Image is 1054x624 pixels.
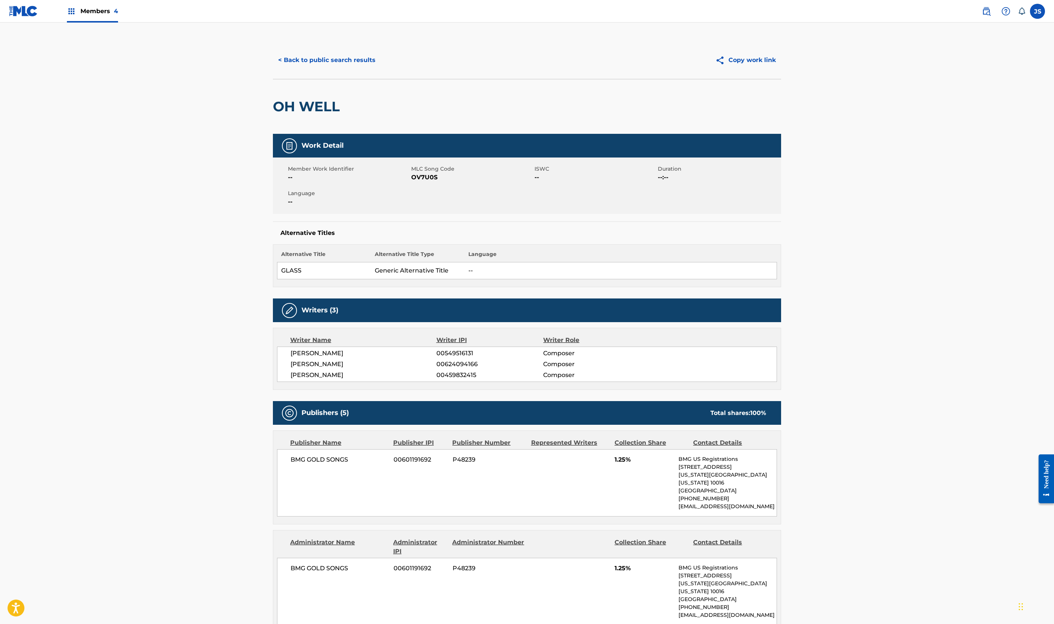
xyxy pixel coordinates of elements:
[658,173,779,182] span: --:--
[290,538,388,556] div: Administrator Name
[982,7,991,16] img: search
[291,349,436,358] span: [PERSON_NAME]
[371,262,465,279] td: Generic Alternative Title
[280,229,774,237] h5: Alternative Titles
[678,595,777,603] p: [GEOGRAPHIC_DATA]
[285,306,294,315] img: Writers
[998,4,1013,19] div: Help
[285,409,294,418] img: Publishers
[531,438,609,447] div: Represented Writers
[615,538,688,556] div: Collection Share
[301,409,349,417] h5: Publishers (5)
[436,336,544,345] div: Writer IPI
[543,371,641,380] span: Composer
[411,173,533,182] span: OV7U0S
[1030,4,1045,19] div: User Menu
[1016,588,1054,624] iframe: Chat Widget
[452,538,525,556] div: Administrator Number
[436,360,543,369] span: 00624094166
[436,371,543,380] span: 00459832415
[710,51,781,70] button: Copy work link
[273,98,344,115] h2: OH WELL
[710,409,766,418] div: Total shares:
[394,455,447,464] span: 00601191692
[1033,445,1054,512] iframe: Resource Center
[543,349,641,358] span: Composer
[80,7,118,15] span: Members
[678,471,777,487] p: [US_STATE][GEOGRAPHIC_DATA][US_STATE] 10016
[1019,595,1023,618] div: Drag
[452,438,525,447] div: Publisher Number
[393,438,447,447] div: Publisher IPI
[290,336,436,345] div: Writer Name
[693,438,766,447] div: Contact Details
[114,8,118,15] span: 4
[9,6,38,17] img: MLC Logo
[301,306,338,315] h5: Writers (3)
[615,455,673,464] span: 1.25%
[678,580,777,595] p: [US_STATE][GEOGRAPHIC_DATA][US_STATE] 10016
[394,564,447,573] span: 00601191692
[371,250,465,262] th: Alternative Title Type
[465,250,777,262] th: Language
[67,7,76,16] img: Top Rightsholders
[301,141,344,150] h5: Work Detail
[453,564,525,573] span: P48239
[277,250,371,262] th: Alternative Title
[678,611,777,619] p: [EMAIL_ADDRESS][DOMAIN_NAME]
[393,538,447,556] div: Administrator IPI
[535,173,656,182] span: --
[1001,7,1010,16] img: help
[290,438,388,447] div: Publisher Name
[678,603,777,611] p: [PHONE_NUMBER]
[750,409,766,417] span: 100 %
[678,572,777,580] p: [STREET_ADDRESS]
[277,262,371,279] td: GLASS
[291,564,388,573] span: BMG GOLD SONGS
[693,538,766,556] div: Contact Details
[288,189,409,197] span: Language
[273,51,381,70] button: < Back to public search results
[979,4,994,19] a: Public Search
[678,463,777,471] p: [STREET_ADDRESS]
[615,564,673,573] span: 1.25%
[411,165,533,173] span: MLC Song Code
[678,487,777,495] p: [GEOGRAPHIC_DATA]
[535,165,656,173] span: ISWC
[678,455,777,463] p: BMG US Registrations
[291,360,436,369] span: [PERSON_NAME]
[285,141,294,150] img: Work Detail
[678,564,777,572] p: BMG US Registrations
[658,165,779,173] span: Duration
[291,371,436,380] span: [PERSON_NAME]
[465,262,777,279] td: --
[288,173,409,182] span: --
[615,438,688,447] div: Collection Share
[715,56,728,65] img: Copy work link
[543,336,641,345] div: Writer Role
[288,197,409,206] span: --
[678,495,777,503] p: [PHONE_NUMBER]
[291,455,388,464] span: BMG GOLD SONGS
[1018,8,1025,15] div: Notifications
[288,165,409,173] span: Member Work Identifier
[543,360,641,369] span: Composer
[453,455,525,464] span: P48239
[436,349,543,358] span: 00549516131
[678,503,777,510] p: [EMAIL_ADDRESS][DOMAIN_NAME]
